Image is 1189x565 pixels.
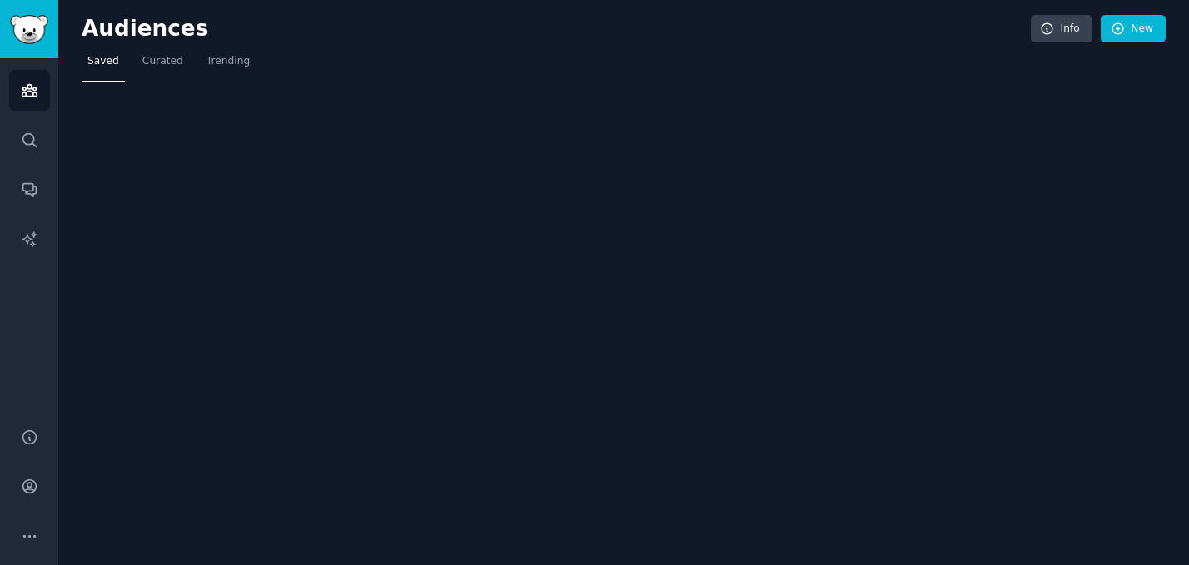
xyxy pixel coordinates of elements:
a: Trending [201,48,256,82]
h2: Audiences [82,16,1031,42]
a: New [1101,15,1166,43]
a: Curated [137,48,189,82]
img: GummySearch logo [10,15,48,44]
a: Info [1031,15,1092,43]
a: Saved [82,48,125,82]
span: Saved [87,54,119,69]
span: Trending [206,54,250,69]
span: Curated [142,54,183,69]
